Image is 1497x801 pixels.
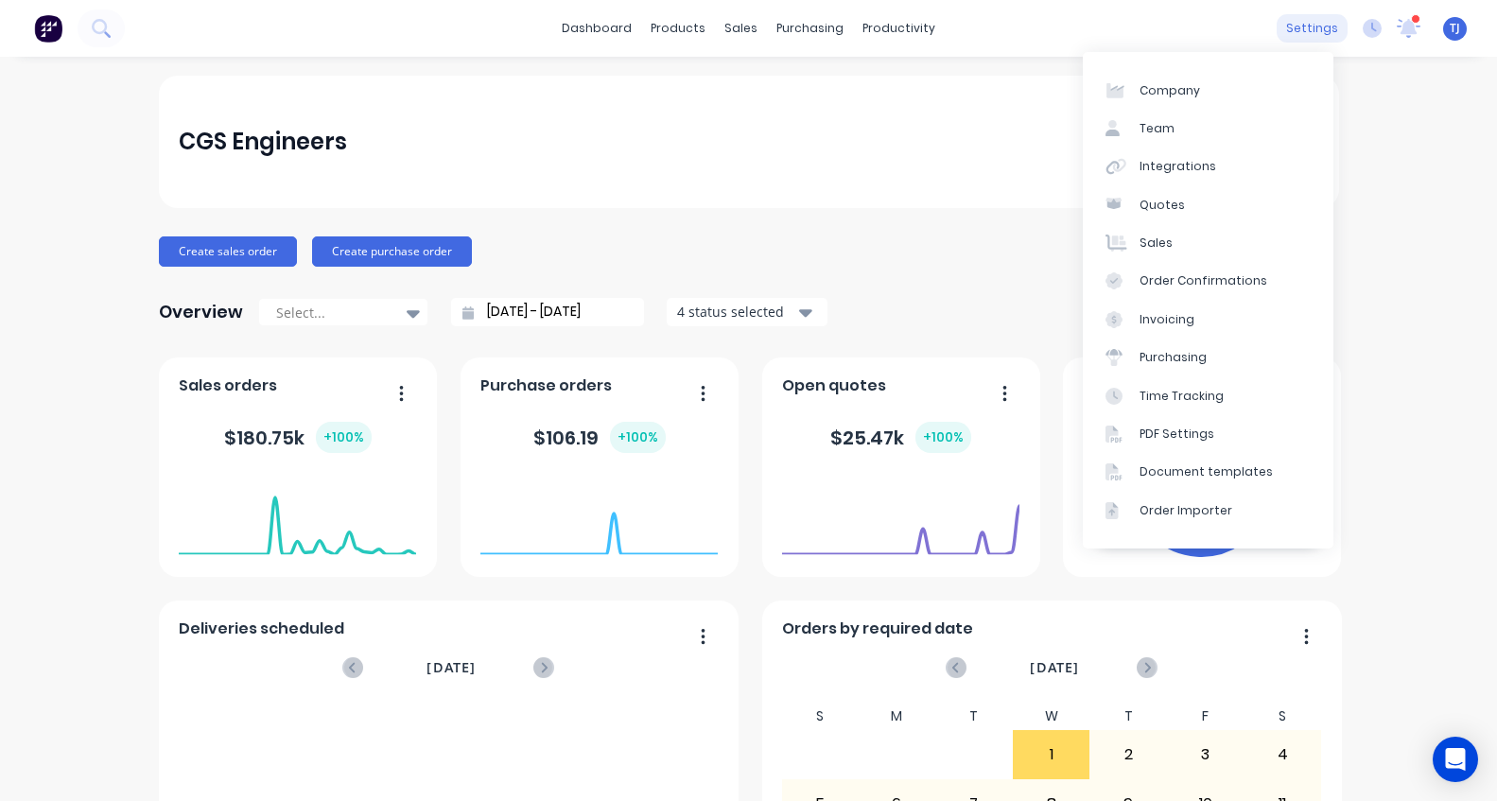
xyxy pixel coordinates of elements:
[1083,262,1333,300] a: Order Confirmations
[316,422,372,453] div: + 100 %
[1030,657,1079,678] span: [DATE]
[1140,388,1224,405] div: Time Tracking
[1140,82,1200,99] div: Company
[1083,186,1333,224] a: Quotes
[1083,376,1333,414] a: Time Tracking
[480,374,612,397] span: Purchase orders
[426,657,476,678] span: [DATE]
[1244,703,1321,730] div: S
[1090,731,1166,778] div: 2
[1089,703,1167,730] div: T
[552,14,641,43] a: dashboard
[830,422,971,453] div: $ 25.47k
[1083,339,1333,376] a: Purchasing
[1140,349,1207,366] div: Purchasing
[533,422,666,453] div: $ 106.19
[1433,737,1478,782] div: Open Intercom Messenger
[1140,235,1173,252] div: Sales
[715,14,767,43] div: sales
[1140,426,1214,443] div: PDF Settings
[1083,71,1333,109] a: Company
[159,236,297,267] button: Create sales order
[179,123,347,161] div: CGS Engineers
[1014,731,1089,778] div: 1
[1083,415,1333,453] a: PDF Settings
[1140,272,1267,289] div: Order Confirmations
[1140,502,1232,519] div: Order Importer
[179,618,344,640] span: Deliveries scheduled
[853,14,945,43] div: productivity
[34,14,62,43] img: Factory
[1083,453,1333,491] a: Document templates
[1450,20,1460,37] span: TJ
[1168,731,1244,778] div: 3
[1083,110,1333,148] a: Team
[1083,148,1333,185] a: Integrations
[781,703,859,730] div: S
[1167,703,1245,730] div: F
[1245,731,1320,778] div: 4
[915,422,971,453] div: + 100 %
[677,302,796,322] div: 4 status selected
[782,374,886,397] span: Open quotes
[859,703,936,730] div: M
[1083,224,1333,262] a: Sales
[610,422,666,453] div: + 100 %
[159,293,243,331] div: Overview
[1140,120,1175,137] div: Team
[179,374,277,397] span: Sales orders
[1140,158,1216,175] div: Integrations
[1277,14,1348,43] div: settings
[312,236,472,267] button: Create purchase order
[1140,463,1273,480] div: Document templates
[667,298,827,326] button: 4 status selected
[1083,301,1333,339] a: Invoicing
[1140,197,1185,214] div: Quotes
[767,14,853,43] div: purchasing
[935,703,1013,730] div: T
[224,422,372,453] div: $ 180.75k
[1083,492,1333,530] a: Order Importer
[1013,703,1090,730] div: W
[641,14,715,43] div: products
[1140,311,1194,328] div: Invoicing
